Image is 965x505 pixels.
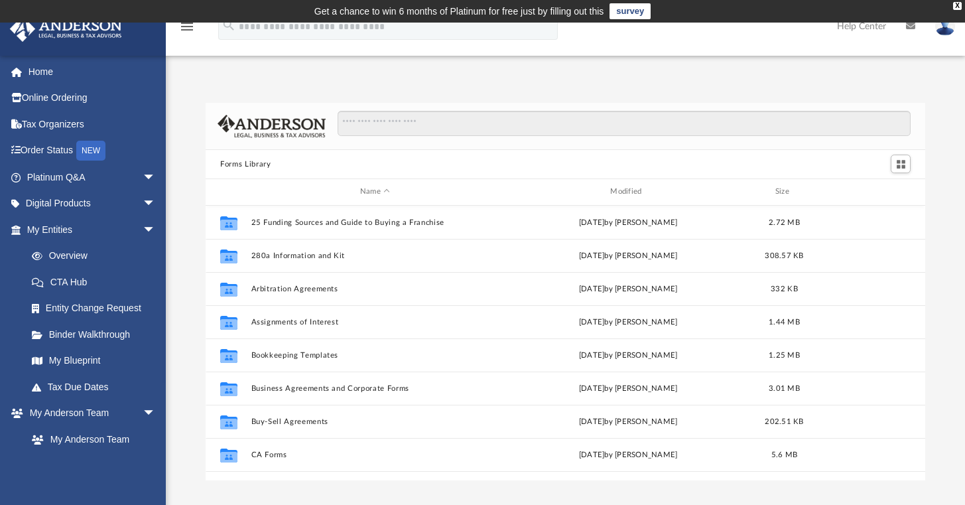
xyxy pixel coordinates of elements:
span: 3.01 MB [769,384,800,392]
button: CA Forms [251,451,499,459]
a: My Blueprint [19,348,169,374]
a: Order StatusNEW [9,137,176,165]
img: User Pic [935,17,955,36]
div: grid [206,206,925,481]
div: [DATE] by [PERSON_NAME] [505,316,752,328]
button: Switch to Grid View [891,155,911,173]
a: Entity Change Request [19,295,176,322]
a: survey [610,3,651,19]
img: Anderson Advisors Platinum Portal [6,16,126,42]
span: 2.72 MB [769,218,800,226]
div: Size [758,186,811,198]
div: close [953,2,962,10]
i: search [222,18,236,33]
button: Forms Library [220,159,271,171]
div: id [817,186,910,198]
button: 280a Information and Kit [251,252,499,260]
span: 5.6 MB [771,451,798,458]
a: Tax Due Dates [19,374,176,400]
a: My Anderson Teamarrow_drop_down [9,400,169,427]
input: Search files and folders [338,111,911,136]
span: arrow_drop_down [143,216,169,244]
span: arrow_drop_down [143,400,169,427]
div: [DATE] by [PERSON_NAME] [505,449,752,461]
span: arrow_drop_down [143,190,169,218]
span: 202.51 KB [765,417,804,425]
div: [DATE] by [PERSON_NAME] [505,415,752,427]
button: Assignments of Interest [251,318,499,326]
span: 308.57 KB [765,252,804,259]
button: Bookkeeping Templates [251,351,499,360]
a: My Anderson Team [19,426,162,453]
span: 332 KB [771,285,798,292]
div: [DATE] by [PERSON_NAME] [505,283,752,295]
a: Home [9,58,176,85]
button: Business Agreements and Corporate Forms [251,384,499,393]
a: Digital Productsarrow_drop_down [9,190,176,217]
div: [DATE] by [PERSON_NAME] [505,250,752,261]
button: Arbitration Agreements [251,285,499,293]
a: menu [179,25,195,35]
div: Get a chance to win 6 months of Platinum for free just by filling out this [314,3,604,19]
div: [DATE] by [PERSON_NAME] [505,382,752,394]
a: Platinum Q&Aarrow_drop_down [9,164,176,190]
div: [DATE] by [PERSON_NAME] [505,216,752,228]
span: 1.44 MB [769,318,800,325]
a: Online Ordering [9,85,176,111]
span: 1.25 MB [769,351,800,358]
div: Modified [504,186,752,198]
a: Tax Organizers [9,111,176,137]
i: menu [179,19,195,35]
a: My Entitiesarrow_drop_down [9,216,176,243]
div: [DATE] by [PERSON_NAME] [505,349,752,361]
div: NEW [76,141,105,161]
button: Buy-Sell Agreements [251,417,499,426]
a: CTA Hub [19,269,176,295]
span: arrow_drop_down [143,164,169,191]
a: Binder Walkthrough [19,321,176,348]
a: Overview [19,243,176,269]
div: Name [251,186,499,198]
a: Anderson System [19,453,169,479]
div: id [212,186,245,198]
button: 25 Funding Sources and Guide to Buying a Franchise [251,218,499,227]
